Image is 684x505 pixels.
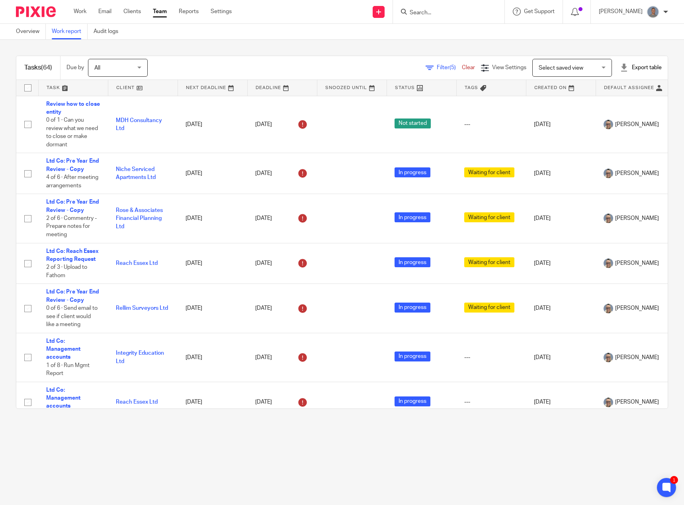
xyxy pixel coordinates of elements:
td: [DATE] [526,333,596,382]
img: Website%20Headshot.png [604,304,613,313]
span: [PERSON_NAME] [615,120,659,128]
img: James%20Headshot.png [647,6,659,18]
span: Filter [437,65,462,70]
td: [DATE] [178,153,247,194]
h1: Tasks [24,64,52,72]
div: [DATE] [255,302,309,315]
div: [DATE] [255,351,309,364]
td: [DATE] [178,284,247,333]
a: Niche Serviced Apartments Ltd [116,167,156,180]
td: [DATE] [526,243,596,284]
div: --- [464,120,518,128]
td: [DATE] [526,382,596,423]
img: Pixie [16,6,56,17]
div: [DATE] [255,167,309,180]
img: Website%20Headshot.png [604,120,613,129]
a: Settings [211,8,232,16]
img: Website%20Headshot.png [604,258,613,268]
p: [PERSON_NAME] [599,8,643,16]
div: [DATE] [255,118,309,131]
span: All [94,65,100,71]
img: Website%20Headshot.png [604,353,613,362]
div: --- [464,398,518,406]
span: [PERSON_NAME] [615,398,659,406]
span: Not started [395,118,431,128]
span: [PERSON_NAME] [615,214,659,222]
a: Ltd Co: Pre Year End Review - Copy [46,199,99,213]
span: In progress [395,396,430,406]
p: Due by [66,64,84,72]
td: [DATE] [526,194,596,243]
span: [PERSON_NAME] [615,304,659,312]
span: In progress [395,212,430,222]
a: Integrity Education Ltd [116,350,164,364]
a: Email [98,8,111,16]
td: [DATE] [526,96,596,153]
div: --- [464,353,518,361]
a: Review how to close entity [46,101,100,115]
a: Ltd Co: Management accounts [46,387,80,409]
td: [DATE] [178,194,247,243]
a: Overview [16,24,46,39]
span: [PERSON_NAME] [615,353,659,361]
span: In progress [395,257,430,267]
a: Audit logs [94,24,124,39]
a: Rose & Associates Financial Planning Ltd [116,208,163,229]
span: In progress [395,167,430,177]
span: Get Support [524,9,555,14]
div: [DATE] [255,257,309,270]
a: Ltd Co: Reach Essex Reporting Request [46,249,99,262]
a: Ltd Co: Pre Year End Review - Copy [46,289,99,303]
a: Clear [462,65,475,70]
img: Website%20Headshot.png [604,214,613,223]
td: [DATE] [526,284,596,333]
a: Work [74,8,86,16]
input: Search [409,10,481,17]
span: Waiting for client [464,167,514,177]
span: [PERSON_NAME] [615,169,659,177]
a: Team [153,8,167,16]
a: Reach Essex Ltd [116,399,158,405]
span: 2 of 6 · Commentry - Prepare notes for meeting [46,216,97,237]
a: Ltd Co: Pre Year End Review - Copy [46,158,99,172]
td: [DATE] [178,96,247,153]
span: Waiting for client [464,212,514,222]
a: Clients [123,8,141,16]
a: Reach Essex Ltd [116,260,158,266]
span: 0 of 1 · Can you review what we need to close or make dormant [46,117,98,148]
span: Waiting for client [464,303,514,313]
a: Ltd Co: Management accounts [46,338,80,360]
span: 2 of 3 · Upload to Fathom [46,264,87,278]
a: Work report [52,24,88,39]
span: In progress [395,352,430,361]
a: Rellim Surveyors Ltd [116,305,168,311]
span: Waiting for client [464,257,514,267]
span: View Settings [492,65,526,70]
a: MDH Consultancy Ltd [116,118,162,131]
span: 0 of 6 · Send email to see if client would like a meeting [46,305,98,327]
span: In progress [395,303,430,313]
span: Select saved view [539,65,583,71]
div: 1 [670,476,678,484]
td: [DATE] [178,382,247,423]
span: [PERSON_NAME] [615,259,659,267]
td: [DATE] [526,153,596,194]
img: Website%20Headshot.png [604,398,613,407]
td: [DATE] [178,243,247,284]
td: [DATE] [178,333,247,382]
div: [DATE] [255,396,309,409]
img: Website%20Headshot.png [604,169,613,178]
div: [DATE] [255,212,309,225]
div: Export table [620,64,662,72]
a: Reports [179,8,199,16]
span: (64) [41,64,52,71]
span: 4 of 6 · After meeting arrangements [46,175,98,188]
span: 1 of 8 · Run Mgmt Report [46,363,90,377]
span: Tags [465,85,478,90]
span: (5) [449,65,456,70]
